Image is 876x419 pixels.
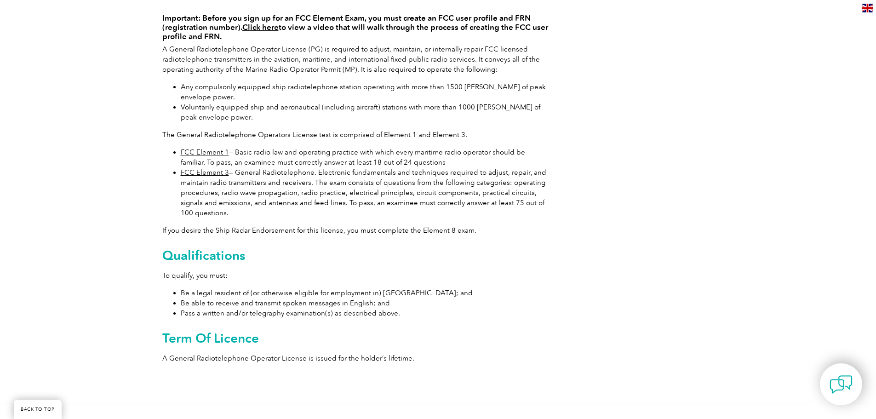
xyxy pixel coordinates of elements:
li: Pass a written and/or telegraphy examination(s) as described above. [181,308,549,318]
p: The General Radiotelephone Operators License test is comprised of Element 1 and Element 3. [162,130,549,140]
p: To qualify, you must: [162,270,549,281]
a: FCC Element 1 [181,148,229,156]
p: If you desire the Ship Radar Endorsement for this license, you must complete the Element 8 exam. [162,225,549,235]
li: — Basic radio law and operating practice with which every maritime radio operator should be famil... [181,147,549,167]
li: Any compulsorily equipped ship radiotelephone station operating with more than 1500 [PERSON_NAME]... [181,82,549,102]
h4: Important: Before you sign up for an FCC Element Exam, you must create an FCC user profile and FR... [162,13,549,41]
img: contact-chat.png [830,373,853,396]
p: A General Radiotelephone Operator License is issued for the holder’s lifetime. [162,353,549,363]
h2: Term Of Licence [162,331,549,345]
a: FCC Element 3 [181,168,229,177]
li: Be able to receive and transmit spoken messages in English; and [181,298,549,308]
li: Voluntarily equipped ship and aeronautical (including aircraft) stations with more than 1000 [PER... [181,102,549,122]
a: BACK TO TOP [14,400,62,419]
img: en [862,4,873,12]
p: A General Radiotelephone Operator License (PG) is required to adjust, maintain, or internally rep... [162,44,549,75]
li: — General Radiotelephone. Electronic fundamentals and techniques required to adjust, repair, and ... [181,167,549,218]
li: Be a legal resident of (or otherwise eligible for employment in) [GEOGRAPHIC_DATA]; and [181,288,549,298]
a: Click here [242,23,279,32]
h2: Qualifications [162,248,549,263]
